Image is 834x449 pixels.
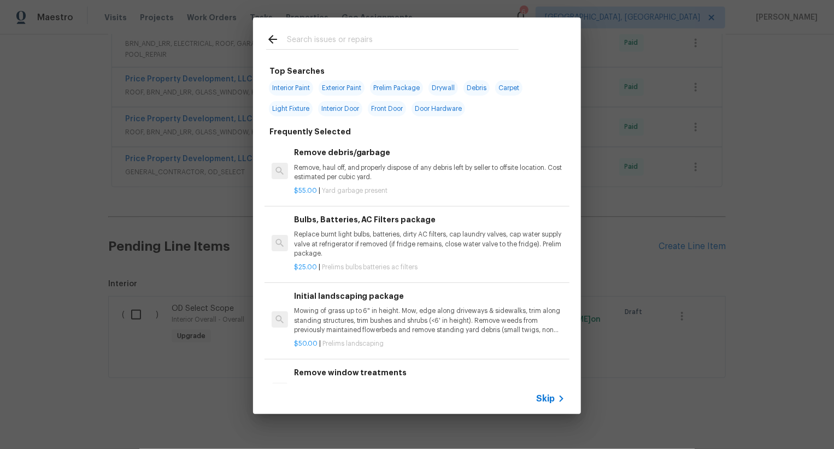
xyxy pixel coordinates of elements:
[322,187,388,194] span: Yard garbage present
[463,80,490,96] span: Debris
[269,126,351,138] h6: Frequently Selected
[294,367,565,379] h6: Remove window treatments
[318,101,362,116] span: Interior Door
[294,290,565,302] h6: Initial landscaping package
[368,101,406,116] span: Front Door
[287,33,519,49] input: Search issues or repairs
[370,80,423,96] span: Prelim Package
[428,80,458,96] span: Drywall
[322,340,384,347] span: Prelims landscaping
[495,80,522,96] span: Carpet
[294,163,565,182] p: Remove, haul off, and properly dispose of any debris left by seller to offsite location. Cost est...
[294,263,565,272] p: |
[536,393,555,404] span: Skip
[294,340,318,347] span: $50.00
[269,65,325,77] h6: Top Searches
[294,146,565,158] h6: Remove debris/garbage
[294,339,565,348] p: |
[269,101,313,116] span: Light Fixture
[294,230,565,258] p: Replace burnt light bulbs, batteries, dirty AC filters, cap laundry valves, cap water supply valv...
[322,264,418,270] span: Prelims bulbs batteries ac filters
[294,264,317,270] span: $25.00
[294,187,317,194] span: $55.00
[294,186,565,196] p: |
[269,80,313,96] span: Interior Paint
[294,214,565,226] h6: Bulbs, Batteries, AC Filters package
[319,80,365,96] span: Exterior Paint
[412,101,465,116] span: Door Hardware
[294,306,565,334] p: Mowing of grass up to 6" in height. Mow, edge along driveways & sidewalks, trim along standing st...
